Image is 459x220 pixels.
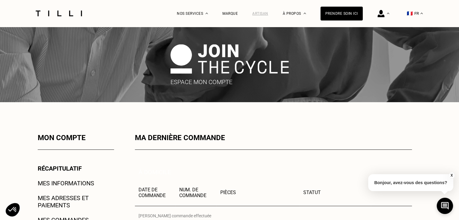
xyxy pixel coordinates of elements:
img: Logo du service de couturière Tilli [33,11,84,16]
th: Statut [300,179,371,206]
img: logo join the cycle [171,44,289,74]
a: Récapitulatif [38,165,82,172]
th: Date de commande [135,179,176,206]
a: Marque [222,11,238,16]
th: Pièces [217,179,300,206]
a: Mes informations [38,180,94,187]
button: X [448,172,454,179]
a: Artisan [252,11,268,16]
span: 🇫🇷 [407,11,413,16]
p: À domicile [135,165,412,179]
a: Prendre soin ici [320,7,363,20]
img: Menu déroulant [387,13,389,14]
th: Num. de commande [176,179,217,206]
a: Mes adresses et paiements [38,194,114,209]
div: Ma dernière commande [135,134,412,142]
img: menu déroulant [420,13,423,14]
img: Menu déroulant à propos [304,13,306,14]
img: icône connexion [378,10,384,17]
p: Mon compte [38,134,114,142]
p: Espace mon compte [171,79,289,86]
p: Bonjour, avez-vous des questions? [368,174,453,191]
img: Menu déroulant [206,13,208,14]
